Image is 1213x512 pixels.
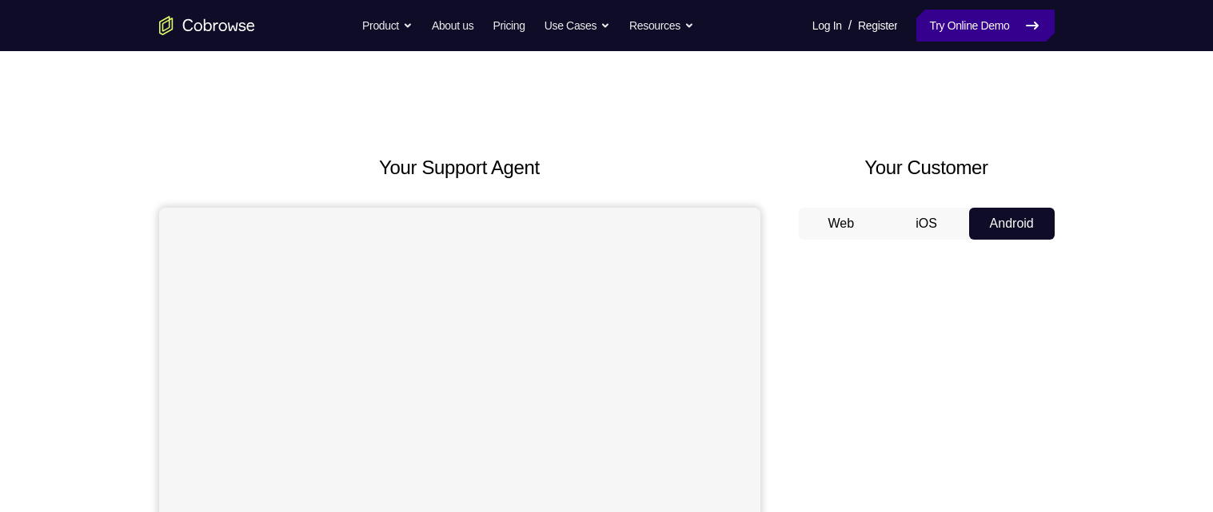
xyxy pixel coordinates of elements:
[799,208,884,240] button: Web
[362,10,413,42] button: Product
[545,10,610,42] button: Use Cases
[799,153,1055,182] h2: Your Customer
[884,208,969,240] button: iOS
[848,16,852,35] span: /
[969,208,1055,240] button: Android
[812,10,842,42] a: Log In
[858,10,897,42] a: Register
[493,10,525,42] a: Pricing
[159,153,760,182] h2: Your Support Agent
[629,10,694,42] button: Resources
[432,10,473,42] a: About us
[916,10,1054,42] a: Try Online Demo
[159,16,255,35] a: Go to the home page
